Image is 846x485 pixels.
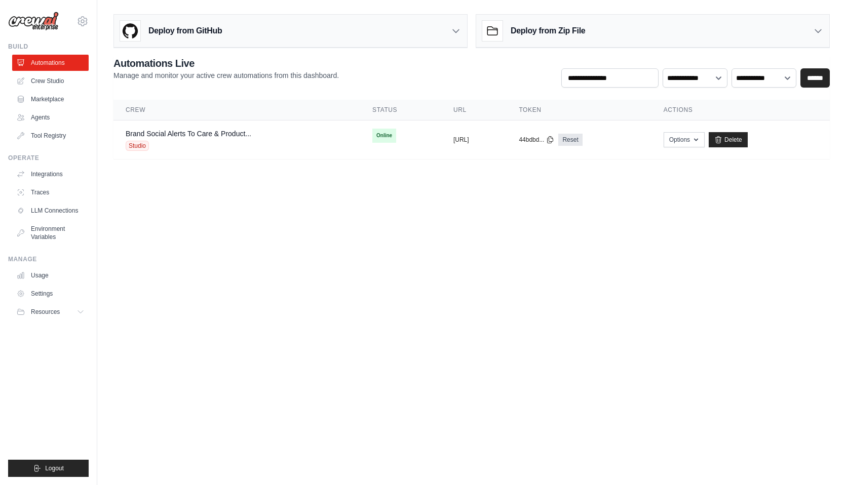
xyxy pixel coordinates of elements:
div: Operate [8,154,89,162]
th: Status [360,100,441,120]
th: URL [441,100,507,120]
div: Build [8,43,89,51]
a: Traces [12,184,89,200]
span: Resources [31,308,60,316]
a: Usage [12,267,89,284]
h3: Deploy from GitHub [148,25,222,37]
img: Logo [8,12,59,31]
button: Options [664,132,705,147]
a: Agents [12,109,89,126]
h2: Automations Live [113,56,339,70]
th: Token [507,100,651,120]
a: Delete [709,132,748,147]
button: Logout [8,460,89,477]
a: Tool Registry [12,128,89,144]
a: Environment Variables [12,221,89,245]
button: 44bdbd... [519,136,554,144]
a: Marketplace [12,91,89,107]
span: Online [372,129,396,143]
a: Integrations [12,166,89,182]
th: Crew [113,100,360,120]
a: Brand Social Alerts To Care & Product... [126,130,251,138]
button: Resources [12,304,89,320]
a: Reset [558,134,582,146]
img: GitHub Logo [120,21,140,41]
a: Automations [12,55,89,71]
th: Actions [651,100,830,120]
p: Manage and monitor your active crew automations from this dashboard. [113,70,339,80]
span: Logout [45,464,64,472]
a: Settings [12,286,89,302]
a: LLM Connections [12,203,89,219]
a: Crew Studio [12,73,89,89]
h3: Deploy from Zip File [511,25,585,37]
span: Studio [126,141,149,151]
div: Manage [8,255,89,263]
